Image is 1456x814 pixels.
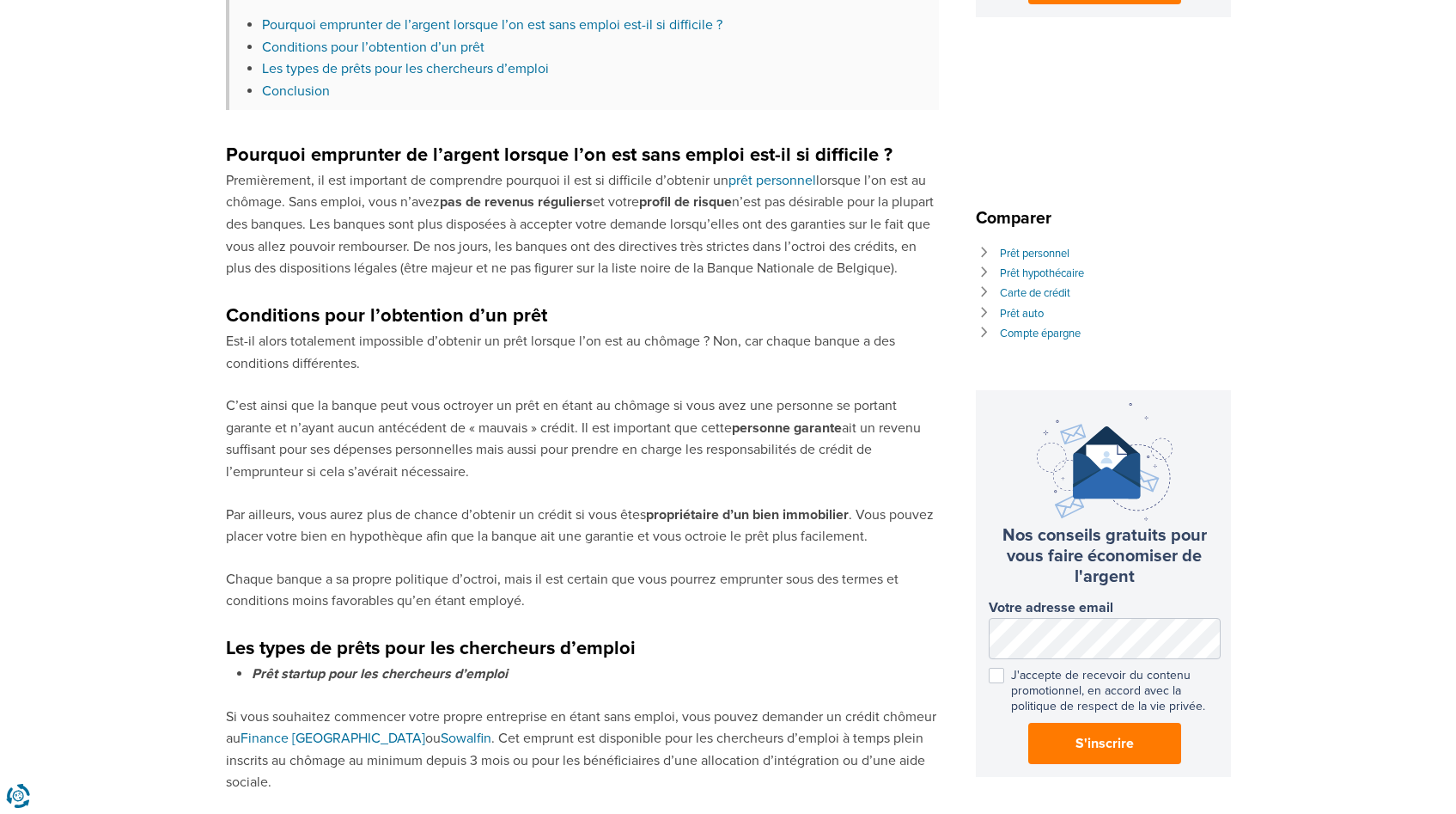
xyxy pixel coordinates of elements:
[262,83,330,100] a: Conclusion
[1075,733,1134,754] span: S'inscrire
[252,665,508,682] strong: Prêt startup pour les chercheurs d’emploi
[989,668,1221,715] label: J'accepte de recevoir du contenu promotionnel, en accord avec la politique de respect de la vie p...
[1037,403,1173,521] img: newsletter
[728,172,816,189] a: prêt personnel
[226,569,939,613] p: Chaque banque a sa propre politique d’octroi, mais il est certain que vous pourrez emprunter sous...
[226,170,939,280] p: Premièrement, il est important de comprendre pourquoi il est si difficile d’obtenir un lorsque l’...
[262,60,549,77] a: Les types de prêts pour les chercheurs d’emploi
[639,193,732,211] strong: profil de risque
[440,193,593,211] strong: pas de revenus réguliers
[241,730,425,747] a: Finance Brussels (s’ouvre dans un nouvel onglet)
[1000,266,1084,280] a: Prêt hypothécaire
[226,395,939,483] p: C’est ainsi que la banque peut vous octroyer un prêt en étant au chômage si vous avez une personn...
[226,144,892,167] strong: Pourquoi emprunter de l’argent lorsque l’on est sans emploi est-il si difficile ?
[226,707,939,794] p: Si vous souhaitez commencer votre propre entreprise en étant sans emploi, vous pouvez demander un...
[1000,307,1044,321] a: Prêt auto
[646,506,849,523] strong: propriétaire d’un bien immobilier
[226,637,636,660] strong: Les types de prêts pour les chercheurs d’emploi
[441,730,491,747] a: Sowalfin (s’ouvre dans un nouvel onglet)
[226,505,939,548] p: Par ailleurs, vous aurez plus de chance d’obtenir un crédit si vous êtes . Vous pouvez placer vot...
[1028,723,1181,764] button: S'inscrire
[732,419,842,437] strong: personne garante
[1000,327,1081,340] a: Compte épargne
[989,600,1221,616] label: Votre adresse email
[226,304,547,327] strong: Conditions pour l’obtention d’un prêt
[1000,247,1069,260] a: Prêt personnel
[989,525,1221,587] h3: Nos conseils gratuits pour vous faire économiser de l'argent
[226,331,939,375] p: Est-il alors totalement impossible d’obtenir un prêt lorsque l’on est au chômage ? Non, car chaqu...
[976,58,1234,170] iframe: fb:page Facebook Social Plugin
[262,16,722,34] a: Pourquoi emprunter de l’argent lorsque l’on est sans emploi est-il si difficile ?
[1000,286,1070,300] a: Carte de crédit
[976,208,1060,229] span: Comparer
[262,39,484,56] a: Conditions pour l’obtention d’un prêt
